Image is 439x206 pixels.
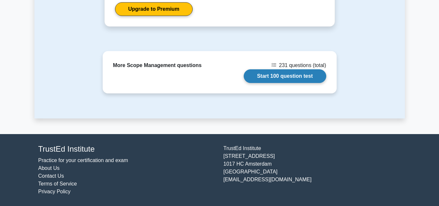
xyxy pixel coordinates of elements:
[38,158,128,163] a: Practice for your certification and exam
[38,189,71,194] a: Privacy Policy
[38,181,77,186] a: Terms of Service
[244,69,326,83] a: Start 100 question test
[38,173,64,179] a: Contact Us
[38,165,60,171] a: About Us
[220,144,405,196] div: TrustEd Institute [STREET_ADDRESS] 1017 HC Amsterdam [GEOGRAPHIC_DATA] [EMAIL_ADDRESS][DOMAIN_NAME]
[38,144,216,154] h4: TrustEd Institute
[115,2,193,16] a: Upgrade to Premium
